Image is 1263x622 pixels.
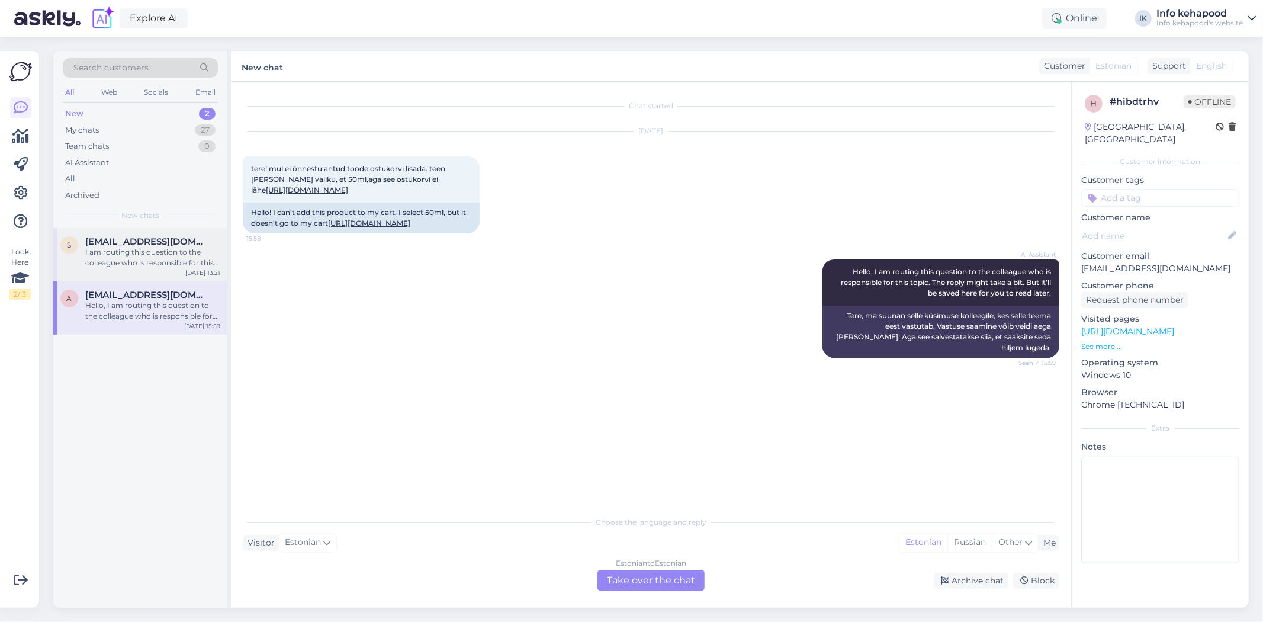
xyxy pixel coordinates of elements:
div: # hibdtrhv [1110,95,1184,109]
div: [DATE] [243,126,1059,136]
div: 0 [198,140,216,152]
p: Customer tags [1081,174,1239,187]
label: New chat [242,58,283,74]
span: Other [998,537,1023,547]
div: [GEOGRAPHIC_DATA], [GEOGRAPHIC_DATA] [1085,121,1216,146]
span: Estonian [1095,60,1132,72]
div: [DATE] 13:21 [185,268,220,277]
div: Online [1042,8,1107,29]
p: Browser [1081,386,1239,399]
a: [URL][DOMAIN_NAME] [266,185,348,194]
a: [URL][DOMAIN_NAME] [328,219,410,227]
div: Me [1039,537,1056,549]
span: Hello, I am routing this question to the colleague who is responsible for this topic. The reply m... [841,267,1053,297]
div: Archive chat [934,573,1008,589]
span: h [1091,99,1097,108]
div: Customer [1039,60,1085,72]
div: New [65,108,83,120]
span: English [1196,60,1227,72]
span: New chats [121,210,159,221]
div: Take over the chat [597,570,705,591]
span: Search customers [73,62,149,74]
div: Archived [65,190,99,201]
span: Seen ✓ 15:59 [1011,358,1056,367]
span: sigridkink@gmail.com [85,236,208,247]
img: explore-ai [90,6,115,31]
div: Extra [1081,423,1239,434]
div: AI Assistant [65,157,109,169]
p: Notes [1081,441,1239,453]
div: Tere, ma suunan selle küsimuse kolleegile, kes selle teema eest vastutab. Vastuse saamine võib ve... [822,306,1059,358]
div: Choose the language and reply [243,517,1059,528]
div: Socials [142,85,171,100]
div: Support [1148,60,1186,72]
p: Customer email [1081,250,1239,262]
div: Look Here [9,246,31,300]
div: I am routing this question to the colleague who is responsible for this topic. The reply might ta... [85,247,220,268]
div: Info kehapood [1156,9,1243,18]
a: [URL][DOMAIN_NAME] [1081,326,1174,336]
span: s [68,241,72,249]
div: IK [1135,10,1152,27]
div: Email [193,85,218,100]
p: Windows 10 [1081,369,1239,381]
div: Hello! I can't add this product to my cart. I select 50ml, but it doesn't go to my cart [243,203,480,233]
div: Request phone number [1081,292,1188,308]
div: 27 [195,124,216,136]
span: 15:58 [246,234,291,243]
p: Chrome [TECHNICAL_ID] [1081,399,1239,411]
div: Russian [947,534,992,552]
div: 2 / 3 [9,289,31,300]
div: Chat started [243,101,1059,111]
img: Askly Logo [9,60,32,83]
div: Visitor [243,537,275,549]
span: a [67,294,72,303]
div: Block [1013,573,1059,589]
span: AI Assistant [1011,250,1056,259]
p: Customer name [1081,211,1239,224]
a: Explore AI [120,8,188,28]
a: Info kehapoodInfo kehapood's website [1156,9,1256,28]
p: [EMAIL_ADDRESS][DOMAIN_NAME] [1081,262,1239,275]
div: Hello, I am routing this question to the colleague who is responsible for this topic. The reply m... [85,300,220,322]
div: All [65,173,75,185]
div: Team chats [65,140,109,152]
span: Offline [1184,95,1236,108]
p: Operating system [1081,357,1239,369]
div: Estonian to Estonian [616,558,686,569]
div: Customer information [1081,156,1239,167]
div: Web [99,85,120,100]
input: Add a tag [1081,189,1239,207]
div: [DATE] 15:59 [184,322,220,331]
div: 2 [199,108,216,120]
div: Info kehapood's website [1156,18,1243,28]
p: See more ... [1081,341,1239,352]
p: Customer phone [1081,280,1239,292]
div: All [63,85,76,100]
span: Estonian [285,536,321,549]
div: My chats [65,124,99,136]
span: anastassia.shegurova@gmail.com [85,290,208,300]
span: tere! mul ei õnnestu antud toode ostukorvi lisada. teen [PERSON_NAME] valiku, et 50ml,aga see ost... [251,164,447,194]
div: Estonian [899,534,947,552]
input: Add name [1082,229,1226,242]
p: Visited pages [1081,313,1239,325]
